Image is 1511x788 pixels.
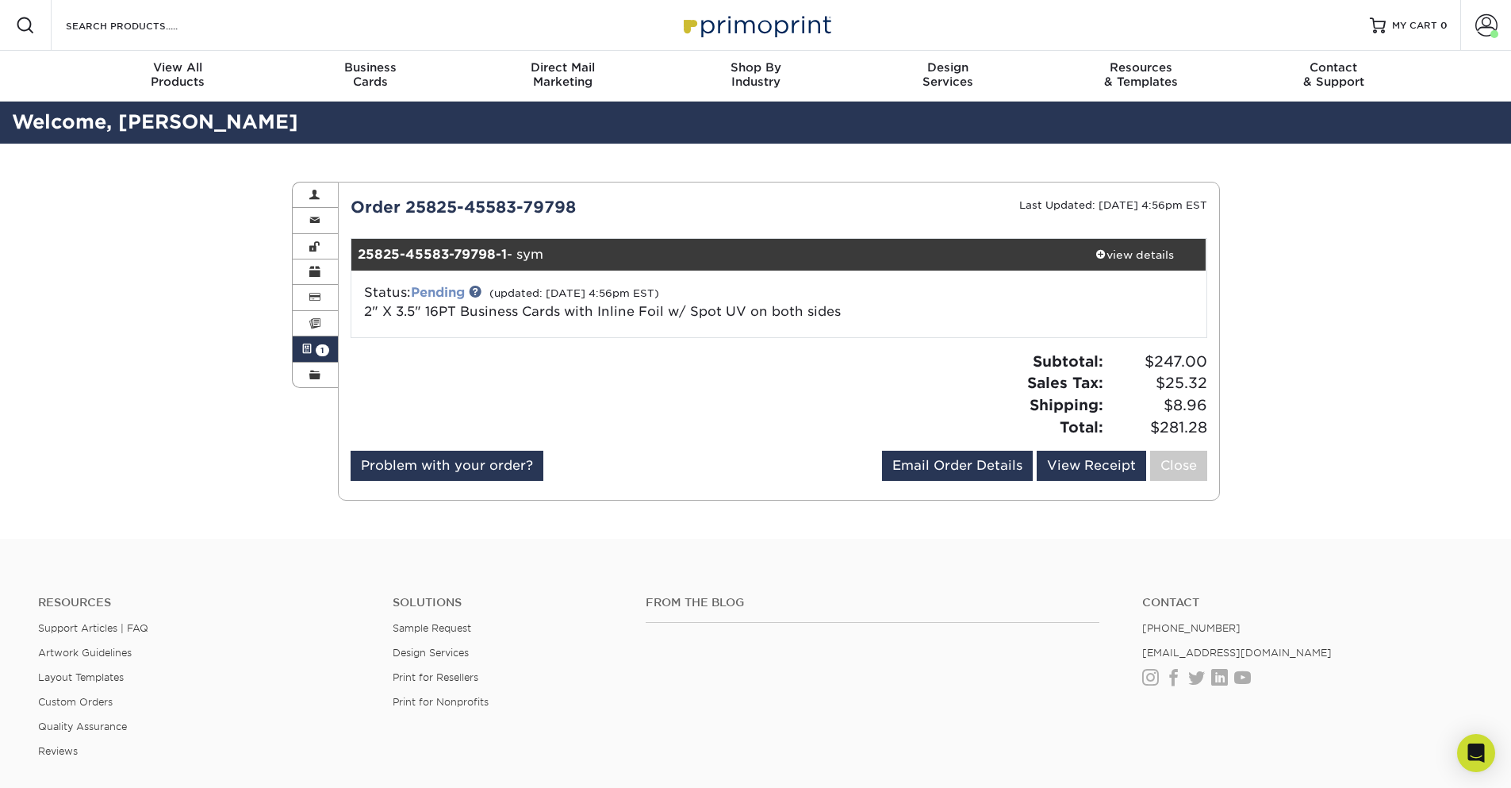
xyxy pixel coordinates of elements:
[1392,19,1437,33] span: MY CART
[82,60,274,89] div: Products
[38,696,113,708] a: Custom Orders
[1045,60,1237,89] div: & Templates
[1033,352,1103,370] strong: Subtotal:
[38,671,124,683] a: Layout Templates
[489,287,659,299] small: (updated: [DATE] 4:56pm EST)
[364,304,841,319] a: 2" X 3.5" 16PT Business Cards with Inline Foil w/ Spot UV on both sides
[1045,51,1237,102] a: Resources& Templates
[1030,396,1103,413] strong: Shipping:
[1108,394,1207,417] span: $8.96
[38,721,127,732] a: Quality Assurance
[646,596,1099,609] h4: From the Blog
[393,671,478,683] a: Print for Resellers
[293,336,339,362] a: 1
[659,60,852,75] span: Shop By
[393,622,471,634] a: Sample Request
[274,60,466,75] span: Business
[411,285,465,300] a: Pending
[351,451,543,481] a: Problem with your order?
[1142,647,1332,659] a: [EMAIL_ADDRESS][DOMAIN_NAME]
[82,51,274,102] a: View AllProducts
[1108,351,1207,373] span: $247.00
[1064,247,1206,263] div: view details
[882,451,1033,481] a: Email Order Details
[852,60,1045,75] span: Design
[1457,734,1495,772] div: Open Intercom Messenger
[352,283,921,321] div: Status:
[1237,60,1430,89] div: & Support
[1440,20,1448,31] span: 0
[1237,60,1430,75] span: Contact
[316,344,329,356] span: 1
[82,60,274,75] span: View All
[4,740,135,782] iframe: Google Customer Reviews
[1142,622,1241,634] a: [PHONE_NUMBER]
[393,647,469,659] a: Design Services
[852,51,1045,102] a: DesignServices
[1019,199,1207,211] small: Last Updated: [DATE] 4:56pm EST
[1064,239,1206,271] a: view details
[466,60,659,89] div: Marketing
[1037,451,1146,481] a: View Receipt
[466,51,659,102] a: Direct MailMarketing
[393,596,622,609] h4: Solutions
[351,239,1064,271] div: - sym
[274,60,466,89] div: Cards
[1045,60,1237,75] span: Resources
[1108,372,1207,394] span: $25.32
[393,696,489,708] a: Print for Nonprofits
[466,60,659,75] span: Direct Mail
[38,596,369,609] h4: Resources
[38,622,148,634] a: Support Articles | FAQ
[1108,417,1207,439] span: $281.28
[1060,418,1103,436] strong: Total:
[1027,374,1103,391] strong: Sales Tax:
[339,195,779,219] div: Order 25825-45583-79798
[677,8,835,42] img: Primoprint
[852,60,1045,89] div: Services
[38,647,132,659] a: Artwork Guidelines
[659,60,852,89] div: Industry
[274,51,466,102] a: BusinessCards
[1237,51,1430,102] a: Contact& Support
[1142,596,1473,609] a: Contact
[64,16,219,35] input: SEARCH PRODUCTS.....
[358,247,507,262] strong: 25825-45583-79798-1
[1150,451,1207,481] a: Close
[659,51,852,102] a: Shop ByIndustry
